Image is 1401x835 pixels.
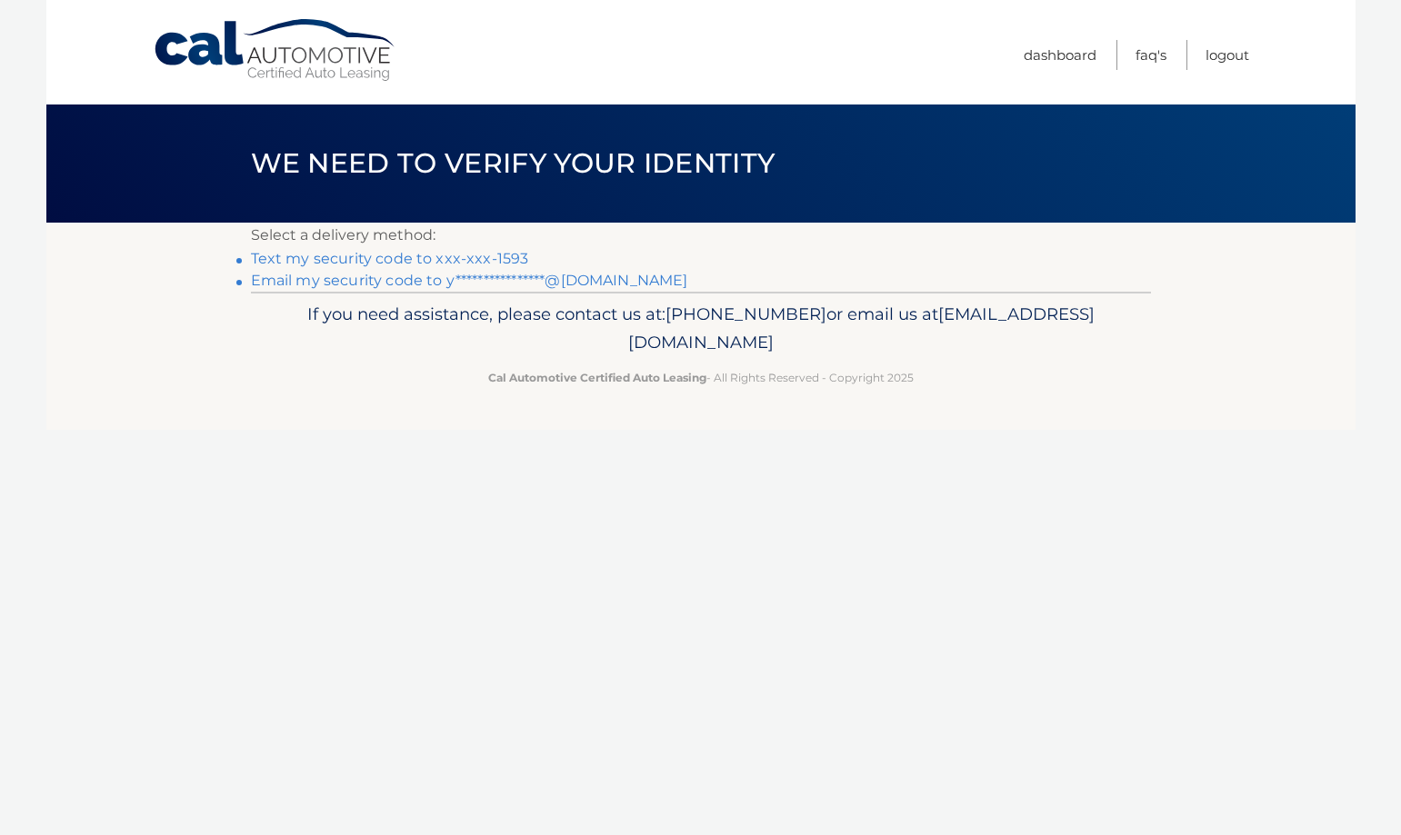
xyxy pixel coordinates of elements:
[488,371,706,384] strong: Cal Automotive Certified Auto Leasing
[251,250,529,267] a: Text my security code to xxx-xxx-1593
[1024,40,1096,70] a: Dashboard
[263,300,1139,358] p: If you need assistance, please contact us at: or email us at
[1136,40,1166,70] a: FAQ's
[251,223,1151,248] p: Select a delivery method:
[665,303,826,324] span: [PHONE_NUMBER]
[153,18,398,83] a: Cal Automotive
[1206,40,1249,70] a: Logout
[263,368,1139,387] p: - All Rights Reserved - Copyright 2025
[251,146,776,180] span: We need to verify your identity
